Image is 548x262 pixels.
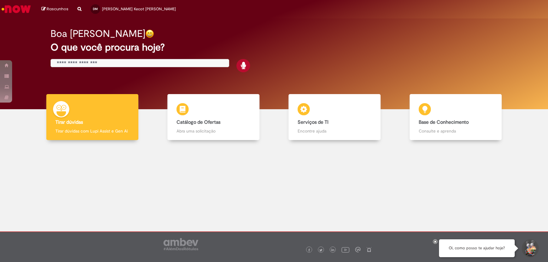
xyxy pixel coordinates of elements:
[153,94,274,140] a: Catálogo de Ofertas Abra uma solicitação
[145,29,154,38] img: happy-face.png
[32,94,153,140] a: Tirar dúvidas Tirar dúvidas com Lupi Assist e Gen Ai
[55,128,129,134] p: Tirar dúvidas com Lupi Assist e Gen Ai
[51,42,498,53] h2: O que você procura hoje?
[366,247,372,252] img: logo_footer_naosei.png
[319,249,322,252] img: logo_footer_twitter.png
[177,119,220,125] b: Catálogo de Ofertas
[521,239,539,257] button: Iniciar Conversa de Suporte
[419,119,469,125] b: Base de Conhecimento
[331,248,334,252] img: logo_footer_linkedin.png
[395,94,516,140] a: Base de Conhecimento Consulte e aprenda
[355,247,361,252] img: logo_footer_workplace.png
[439,239,515,257] div: Oi, como posso te ajudar hoje?
[102,6,176,11] span: [PERSON_NAME] Kecot [PERSON_NAME]
[163,238,198,250] img: logo_footer_ambev_rotulo_gray.png
[41,6,68,12] a: Rascunhos
[177,128,250,134] p: Abra uma solicitação
[93,7,98,11] span: DM
[298,119,328,125] b: Serviços de TI
[47,6,68,12] span: Rascunhos
[298,128,371,134] p: Encontre ajuda
[55,119,83,125] b: Tirar dúvidas
[342,246,349,254] img: logo_footer_youtube.png
[419,128,492,134] p: Consulte e aprenda
[1,3,32,15] img: ServiceNow
[308,249,311,252] img: logo_footer_facebook.png
[274,94,395,140] a: Serviços de TI Encontre ajuda
[51,28,145,39] h2: Boa [PERSON_NAME]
